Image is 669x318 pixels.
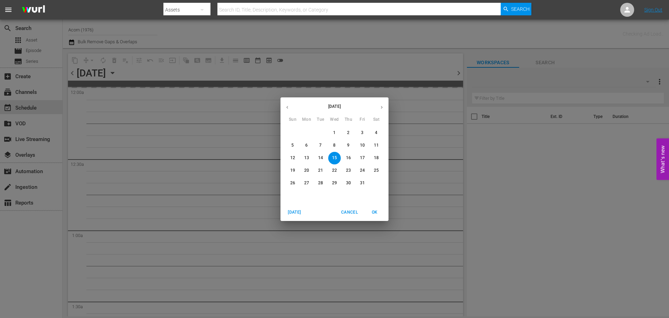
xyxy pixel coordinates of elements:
button: 10 [356,139,369,152]
p: 21 [318,168,323,173]
button: 23 [342,164,355,177]
span: Cancel [341,209,358,216]
button: 20 [300,164,313,177]
button: OK [363,207,386,218]
button: 15 [328,152,341,164]
p: 10 [360,142,365,148]
button: 27 [300,177,313,190]
p: 12 [290,155,295,161]
p: 1 [333,130,336,136]
p: 20 [304,168,309,173]
button: 31 [356,177,369,190]
span: Search [511,3,530,15]
button: 1 [328,127,341,139]
span: Wed [328,116,341,123]
span: Tue [314,116,327,123]
a: Sign Out [644,7,662,13]
p: 14 [318,155,323,161]
p: 31 [360,180,365,186]
button: Open Feedback Widget [656,138,669,180]
button: 17 [356,152,369,164]
span: Fri [356,116,369,123]
span: OK [366,209,383,216]
button: 29 [328,177,341,190]
p: 2 [347,130,349,136]
button: 4 [370,127,383,139]
button: 8 [328,139,341,152]
p: 19 [290,168,295,173]
p: 23 [346,168,351,173]
p: 4 [375,130,377,136]
button: 22 [328,164,341,177]
button: 3 [356,127,369,139]
button: [DATE] [283,207,306,218]
span: menu [4,6,13,14]
p: 3 [361,130,363,136]
button: 2 [342,127,355,139]
button: 7 [314,139,327,152]
p: 27 [304,180,309,186]
button: 5 [286,139,299,152]
p: [DATE] [294,103,375,110]
button: 25 [370,164,383,177]
p: 7 [319,142,322,148]
button: 12 [286,152,299,164]
button: 26 [286,177,299,190]
p: 8 [333,142,336,148]
button: 18 [370,152,383,164]
button: 16 [342,152,355,164]
p: 13 [304,155,309,161]
img: ans4CAIJ8jUAAAAAAAAAAAAAAAAAAAAAAAAgQb4GAAAAAAAAAAAAAAAAAAAAAAAAJMjXAAAAAAAAAAAAAAAAAAAAAAAAgAT5G... [17,2,50,18]
button: 14 [314,152,327,164]
button: 21 [314,164,327,177]
p: 16 [346,155,351,161]
p: 6 [305,142,308,148]
button: 9 [342,139,355,152]
p: 25 [374,168,379,173]
span: [DATE] [286,209,303,216]
p: 15 [332,155,337,161]
p: 11 [374,142,379,148]
p: 17 [360,155,365,161]
p: 29 [332,180,337,186]
p: 28 [318,180,323,186]
button: 30 [342,177,355,190]
p: 22 [332,168,337,173]
span: Thu [342,116,355,123]
span: Mon [300,116,313,123]
p: 5 [291,142,294,148]
button: 28 [314,177,327,190]
button: 13 [300,152,313,164]
button: 24 [356,164,369,177]
button: 11 [370,139,383,152]
span: Sat [370,116,383,123]
p: 30 [346,180,351,186]
span: Sun [286,116,299,123]
p: 26 [290,180,295,186]
p: 18 [374,155,379,161]
button: 6 [300,139,313,152]
button: Cancel [338,207,361,218]
button: 19 [286,164,299,177]
p: 9 [347,142,349,148]
p: 24 [360,168,365,173]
